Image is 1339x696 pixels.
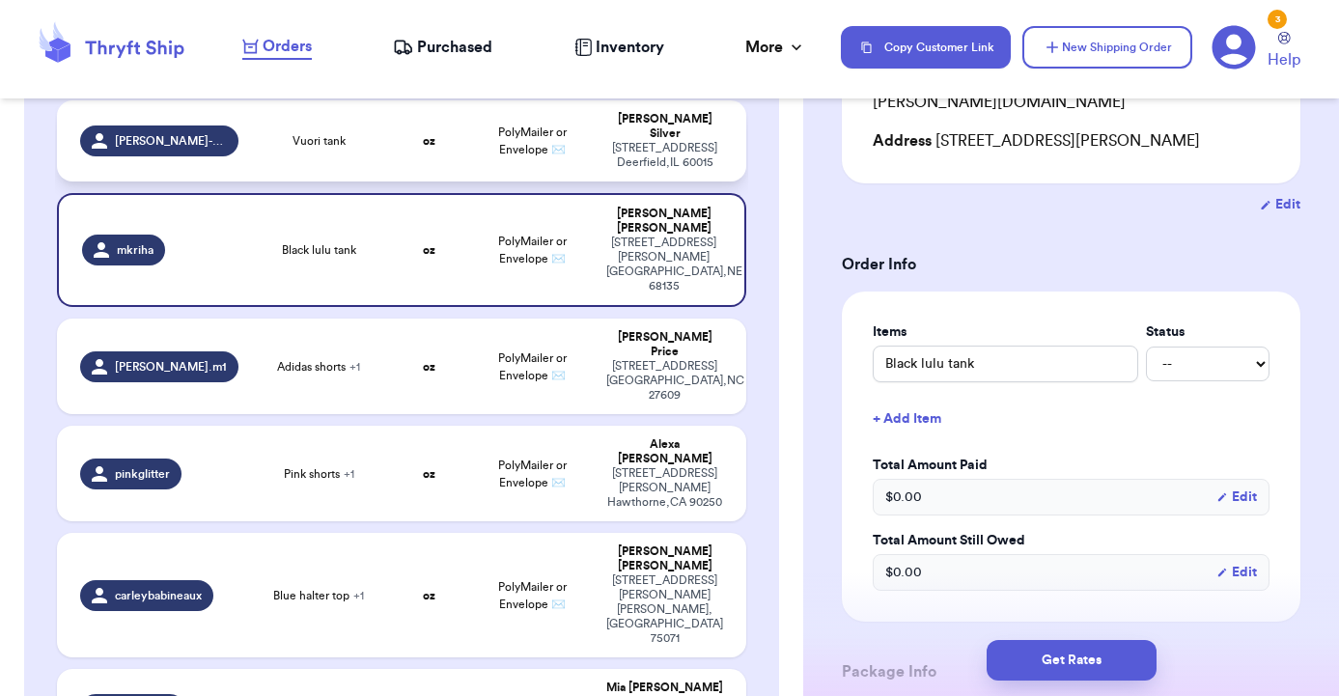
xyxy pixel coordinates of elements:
div: [PERSON_NAME] [PERSON_NAME] [606,207,721,236]
span: mkriha [117,242,153,258]
div: [PERSON_NAME] Silver [606,112,723,141]
div: [STREET_ADDRESS][PERSON_NAME] [GEOGRAPHIC_DATA] , NE 68135 [606,236,721,293]
strong: oz [423,361,435,373]
div: [STREET_ADDRESS][PERSON_NAME] [873,129,1269,153]
a: 3 [1212,25,1256,70]
label: Items [873,322,1138,342]
span: + 1 [353,590,364,601]
span: + 1 [344,468,354,480]
label: Total Amount Paid [873,456,1269,475]
div: [STREET_ADDRESS] [GEOGRAPHIC_DATA] , NC 27609 [606,359,723,403]
span: PolyMailer or Envelope ✉️ [498,459,567,488]
div: [PERSON_NAME] Price [606,330,723,359]
div: [PERSON_NAME] [PERSON_NAME] [606,544,723,573]
span: PolyMailer or Envelope ✉️ [498,581,567,610]
span: PolyMailer or Envelope ✉️ [498,352,567,381]
a: Help [1268,32,1300,71]
button: Get Rates [987,640,1157,681]
div: Alexa [PERSON_NAME] [606,437,723,466]
label: Total Amount Still Owed [873,531,1269,550]
button: Edit [1216,487,1257,507]
span: pinkglitter [115,466,170,482]
div: Mia [PERSON_NAME] [606,681,723,695]
button: Edit [1260,195,1300,214]
span: Black lulu tank [282,242,356,258]
span: Orders [263,35,312,58]
span: Pink shorts [284,466,354,482]
span: carleybabineaux [115,588,202,603]
a: Orders [242,35,312,60]
span: Purchased [417,36,492,59]
div: More [745,36,806,59]
span: Address [873,133,932,149]
button: Copy Customer Link [841,26,1011,69]
strong: oz [423,135,435,147]
button: Edit [1216,563,1257,582]
strong: oz [423,244,435,256]
a: Inventory [574,36,664,59]
span: $ 0.00 [885,563,922,582]
span: PolyMailer or Envelope ✉️ [498,236,567,264]
span: Vuori tank [293,133,346,149]
h3: Order Info [842,253,1300,276]
span: $ 0.00 [885,487,922,507]
div: [STREET_ADDRESS][PERSON_NAME] [PERSON_NAME] , [GEOGRAPHIC_DATA] 75071 [606,573,723,646]
div: [STREET_ADDRESS][PERSON_NAME] Hawthorne , CA 90250 [606,466,723,510]
span: + 1 [349,361,360,373]
span: Inventory [596,36,664,59]
span: PolyMailer or Envelope ✉️ [498,126,567,155]
span: Adidas shorts [277,359,360,375]
div: [STREET_ADDRESS] Deerfield , IL 60015 [606,141,723,170]
div: 3 [1268,10,1287,29]
span: [PERSON_NAME].m1 [115,359,227,375]
a: Purchased [393,36,492,59]
span: Help [1268,48,1300,71]
span: Blue halter top [273,588,364,603]
button: + Add Item [865,398,1277,440]
strong: oz [423,468,435,480]
span: [PERSON_NAME]-silver-6 [115,133,227,149]
strong: oz [423,590,435,601]
button: New Shipping Order [1022,26,1192,69]
label: Status [1146,322,1269,342]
